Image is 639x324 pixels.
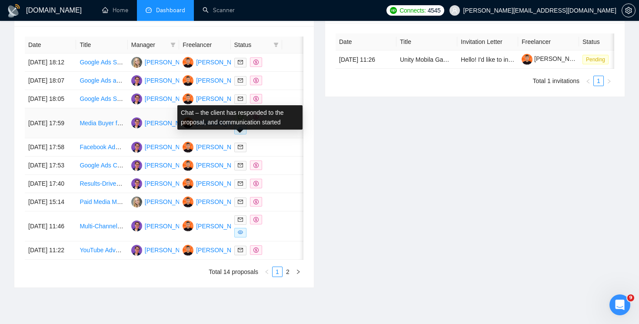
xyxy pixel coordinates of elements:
a: YY[PERSON_NAME] [183,246,246,253]
th: Title [76,37,127,53]
span: filter [169,38,177,51]
th: Invitation Letter [457,33,518,50]
td: Google Ads and PPC Specialist Needed [76,72,127,90]
a: YY[PERSON_NAME] [183,161,246,168]
span: eye [238,230,243,235]
td: YouTube Advertising Campaign Specialist for SAAS Company [76,241,127,260]
span: dollar [253,217,259,222]
a: Google Ads Specialist - Search Campaigns [80,95,196,102]
li: 1 [593,76,604,86]
span: dollar [253,181,259,186]
div: [PERSON_NAME] [196,94,246,104]
a: KK[PERSON_NAME] [131,58,195,65]
a: NV[PERSON_NAME] [131,161,195,168]
li: Previous Page [262,267,272,277]
div: [PERSON_NAME] [196,57,246,67]
span: dashboard [146,7,152,13]
a: NV[PERSON_NAME] [131,180,195,187]
img: YY [183,160,193,171]
div: [PERSON_NAME] [145,160,195,170]
div: [PERSON_NAME] [196,197,246,207]
div: [PERSON_NAME] [145,76,195,85]
span: left [264,269,270,274]
td: [DATE] 11:22 [25,241,76,260]
a: searchScanner [203,7,235,14]
a: NV[PERSON_NAME] [131,246,195,253]
span: mail [238,181,243,186]
img: YY [183,178,193,189]
div: [PERSON_NAME] [145,245,195,255]
span: mail [238,96,243,101]
td: [DATE] 17:40 [25,175,76,193]
button: right [293,267,303,277]
a: Google Ads and PPC Specialist Needed [80,77,188,84]
span: right [296,269,301,274]
div: [PERSON_NAME] [145,57,195,67]
img: NV [131,117,142,128]
li: Next Page [604,76,614,86]
img: YY [183,245,193,256]
img: NV [131,142,142,153]
div: [PERSON_NAME] [196,245,246,255]
div: [PERSON_NAME] [196,221,246,231]
span: dollar [253,163,259,168]
td: [DATE] 17:53 [25,157,76,175]
span: mail [238,163,243,168]
img: KK [131,57,142,68]
span: filter [273,42,279,47]
a: 2 [283,267,293,277]
button: setting [622,3,636,17]
a: NV[PERSON_NAME] [131,222,195,229]
span: mail [238,144,243,150]
img: NV [131,220,142,231]
a: Google Ads Campaign Setup and Optimization [80,162,206,169]
img: c14xhZlC-tuZVDV19vT9PqPao_mWkLBFZtPhMWXnAzD5A78GLaVOfmL__cgNkALhSq [522,54,532,65]
td: Google Ads Specialist - Search Campaigns [76,90,127,108]
td: Unity Mobila Game developer needed to build idle rpg battle [396,50,457,69]
img: upwork-logo.png [390,7,397,14]
div: [PERSON_NAME] [196,179,246,188]
a: Paid Media Manager for Google Ads and Meta [80,198,205,205]
img: NV [131,160,142,171]
a: KK[PERSON_NAME] [131,198,195,205]
span: left [586,79,591,84]
img: YY [183,94,193,104]
div: [PERSON_NAME] [196,76,246,85]
th: Date [25,37,76,53]
img: YY [183,220,193,231]
span: dollar [253,247,259,253]
a: [PERSON_NAME] [522,55,584,62]
td: Paid Media Manager for Google Ads and Meta [76,193,127,211]
span: dollar [253,78,259,83]
a: YY[PERSON_NAME] [183,58,246,65]
span: Dashboard [156,7,185,14]
td: Facebook Ads Specialist Needed for Ongoing Campaigns [76,138,127,157]
img: KK [131,197,142,207]
span: 4545 [428,6,441,15]
a: YouTube Advertising Campaign Specialist for SAAS Company [80,247,246,254]
a: YY[PERSON_NAME] [183,222,246,229]
a: NV[PERSON_NAME] [131,95,195,102]
img: NV [131,75,142,86]
td: [DATE] 18:07 [25,72,76,90]
a: Google Ads Specialist for PPC Campaigns [80,59,194,66]
li: Total 1 invitations [533,76,579,86]
span: dollar [253,96,259,101]
div: [PERSON_NAME] [145,94,195,104]
td: [DATE] 11:46 [25,211,76,241]
span: filter [272,38,280,51]
a: Pending [582,56,612,63]
td: Google Ads Specialist for PPC Campaigns [76,53,127,72]
a: YY[PERSON_NAME] [183,180,246,187]
span: dollar [253,60,259,65]
td: [DATE] 15:14 [25,193,76,211]
td: [DATE] 18:12 [25,53,76,72]
li: 1 [272,267,283,277]
span: mail [238,199,243,204]
div: [PERSON_NAME] [196,160,246,170]
a: NV[PERSON_NAME] [131,77,195,84]
div: [PERSON_NAME] [145,197,195,207]
td: Multi-Channel Ad Agency Needed for SaaS Marketing &amp; MVP testing [76,211,127,241]
span: filter [170,42,176,47]
span: setting [622,7,635,14]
